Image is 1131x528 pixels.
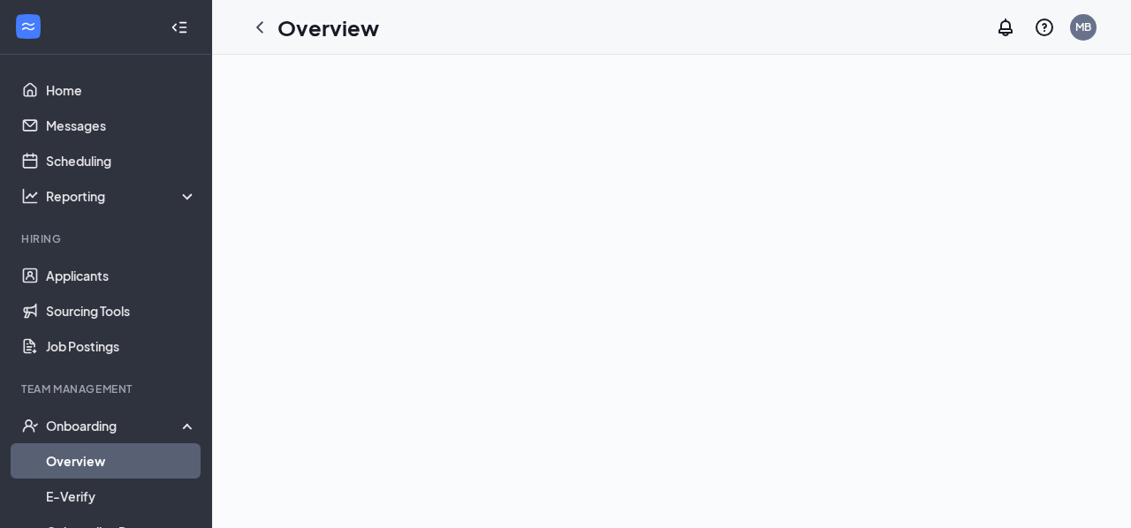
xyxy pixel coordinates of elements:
[46,443,197,479] a: Overview
[1075,19,1091,34] div: MB
[21,381,194,396] div: Team Management
[171,19,188,36] svg: Collapse
[46,187,198,205] div: Reporting
[46,479,197,514] a: E-Verify
[995,17,1016,38] svg: Notifications
[277,12,379,42] h1: Overview
[21,417,39,434] svg: UserCheck
[46,108,197,143] a: Messages
[21,187,39,205] svg: Analysis
[46,258,197,293] a: Applicants
[1034,17,1055,38] svg: QuestionInfo
[249,17,270,38] svg: ChevronLeft
[46,417,198,434] div: Onboarding
[46,143,197,178] a: Scheduling
[19,18,37,35] svg: WorkstreamLogo
[46,293,197,328] a: Sourcing Tools
[46,72,197,108] a: Home
[46,328,197,364] a: Job Postings
[21,231,194,246] div: Hiring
